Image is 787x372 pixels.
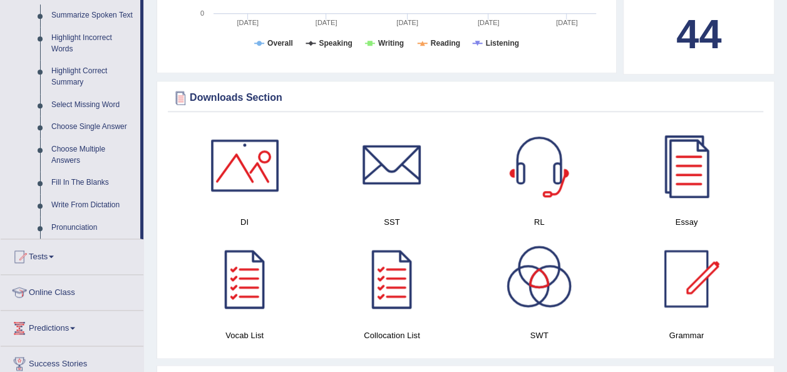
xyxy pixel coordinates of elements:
[319,39,352,48] tspan: Speaking
[46,116,140,138] a: Choose Single Answer
[46,94,140,116] a: Select Missing Word
[46,60,140,93] a: Highlight Correct Summary
[237,19,259,26] tspan: [DATE]
[316,19,337,26] tspan: [DATE]
[1,311,143,342] a: Predictions
[324,329,459,342] h4: Collocation List
[46,27,140,60] a: Highlight Incorrect Words
[676,11,721,57] b: 44
[1,239,143,271] a: Tests
[619,329,754,342] h4: Grammar
[619,215,754,229] h4: Essay
[46,138,140,172] a: Choose Multiple Answers
[171,88,760,107] div: Downloads Section
[200,9,204,17] text: 0
[324,215,459,229] h4: SST
[556,19,578,26] tspan: [DATE]
[378,39,404,48] tspan: Writing
[46,4,140,27] a: Summarize Spoken Text
[486,39,519,48] tspan: Listening
[46,194,140,217] a: Write From Dictation
[267,39,293,48] tspan: Overall
[177,329,312,342] h4: Vocab List
[431,39,460,48] tspan: Reading
[177,215,312,229] h4: DI
[472,215,607,229] h4: RL
[396,19,418,26] tspan: [DATE]
[478,19,500,26] tspan: [DATE]
[46,172,140,194] a: Fill In The Blanks
[472,329,607,342] h4: SWT
[1,275,143,306] a: Online Class
[46,217,140,239] a: Pronunciation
